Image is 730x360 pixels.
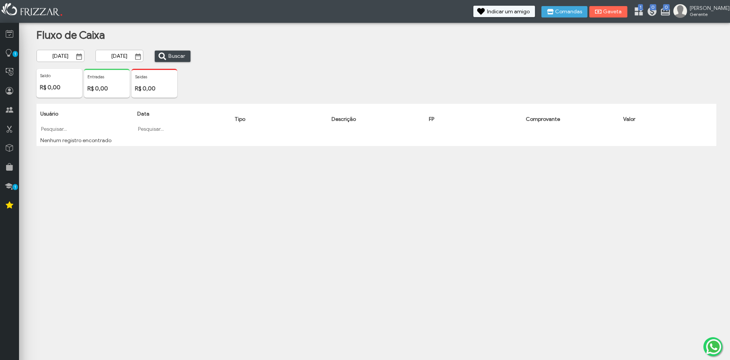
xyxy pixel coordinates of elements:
[429,116,434,122] span: FP
[155,51,190,62] button: Buscar
[13,51,18,57] span: 1
[87,74,126,79] p: Entradas
[473,6,535,17] button: Indicar um amigo
[36,135,716,146] td: Nenhum registro encontrado
[328,104,425,135] th: Descrição
[555,9,582,14] span: Comandas
[36,104,133,135] th: Usuário
[235,116,245,122] span: Tipo
[633,6,641,18] a: 1
[623,116,635,122] span: Valor
[619,104,717,135] th: Valor
[690,11,724,17] span: Gerente
[673,4,726,19] a: [PERSON_NAME] Gerente
[650,4,656,10] span: 0
[541,6,587,17] button: Comandas
[690,5,724,11] span: [PERSON_NAME]
[36,29,184,42] h1: Fluxo de Caixa
[133,53,143,60] button: Show Calendar
[40,111,58,117] span: Usuário
[40,84,79,91] p: R$ 0,00
[74,53,84,60] button: Show Calendar
[137,125,227,133] input: Pesquisar...
[425,104,522,135] th: FP
[660,6,668,18] a: 0
[647,6,654,18] a: 0
[487,9,530,14] span: Indicar um amigo
[135,74,174,79] p: Saidas
[603,9,622,14] span: Gaveta
[332,116,356,122] span: Descrição
[663,4,670,10] span: 0
[133,104,230,135] th: Data
[13,184,18,190] span: 1
[135,85,174,92] p: R$ 0,00
[231,104,328,135] th: Tipo
[40,73,79,78] p: Saldo
[95,50,143,62] input: Data Final
[522,104,619,135] th: Comprovante
[137,111,149,117] span: Data
[40,125,130,133] input: Pesquisar...
[87,85,126,92] p: R$ 0,00
[168,51,185,62] span: Buscar
[589,6,627,17] button: Gaveta
[638,4,643,10] span: 1
[705,338,723,356] img: whatsapp.png
[36,50,84,62] input: Data Inicial
[526,116,560,122] span: Comprovante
